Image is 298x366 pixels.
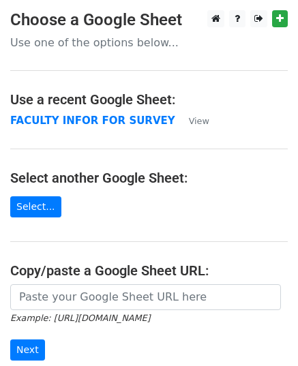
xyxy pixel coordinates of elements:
input: Next [10,339,45,361]
small: View [189,116,209,126]
small: Example: [URL][DOMAIN_NAME] [10,313,150,323]
a: Select... [10,196,61,217]
a: FACULTY INFOR FOR SURVEY [10,115,175,127]
p: Use one of the options below... [10,35,288,50]
h4: Select another Google Sheet: [10,170,288,186]
h3: Choose a Google Sheet [10,10,288,30]
a: View [175,115,209,127]
h4: Copy/paste a Google Sheet URL: [10,262,288,279]
input: Paste your Google Sheet URL here [10,284,281,310]
h4: Use a recent Google Sheet: [10,91,288,108]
